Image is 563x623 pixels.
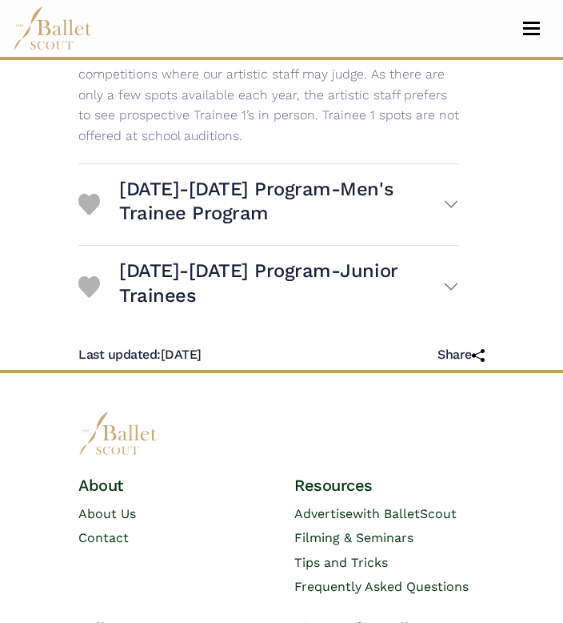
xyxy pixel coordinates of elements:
h4: Resources [294,475,485,496]
a: Frequently Asked Questions [294,579,469,594]
a: About Us [78,506,136,521]
span: with BalletScout [353,506,457,521]
a: Filming & Seminars [294,530,413,545]
h3: [DATE]-[DATE] Program-Junior Trainees [119,259,443,308]
a: Tips and Tricks [294,555,388,570]
img: Heart [78,276,100,298]
h5: [DATE] [78,347,202,364]
a: Contact [78,530,129,545]
button: Toggle navigation [513,21,550,36]
span: Last updated: [78,347,161,362]
h4: About [78,475,269,496]
button: [DATE]-[DATE] Program-Junior Trainees [119,252,459,321]
h3: [DATE]-[DATE] Program-Men's Trainee Program [119,177,443,227]
img: Heart [78,194,100,215]
a: Advertisewith BalletScout [294,506,457,521]
h5: Share [437,347,485,364]
img: logo [78,412,158,456]
button: [DATE]-[DATE] Program-Men's Trainee Program [119,171,459,239]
